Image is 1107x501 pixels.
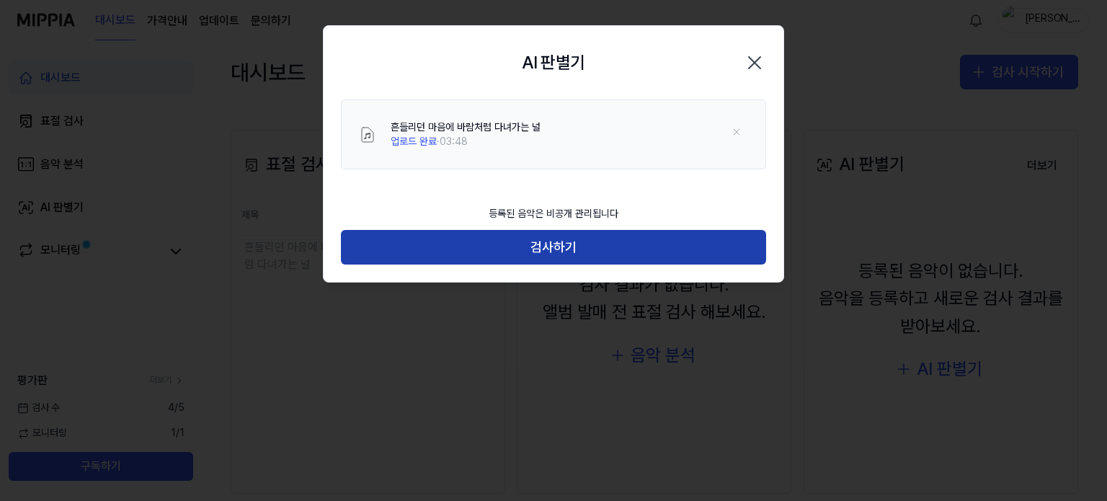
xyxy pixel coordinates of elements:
[391,136,437,147] span: 업로드 완료
[480,198,627,230] div: 등록된 음악은 비공개 관리됩니다
[341,230,766,265] button: 검사하기
[522,49,584,76] h2: AI 판별기
[391,135,541,149] div: · 03:48
[391,120,541,135] div: 흔들리던 마음에 바람처럼 다녀가는 널
[359,126,376,143] img: File Select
